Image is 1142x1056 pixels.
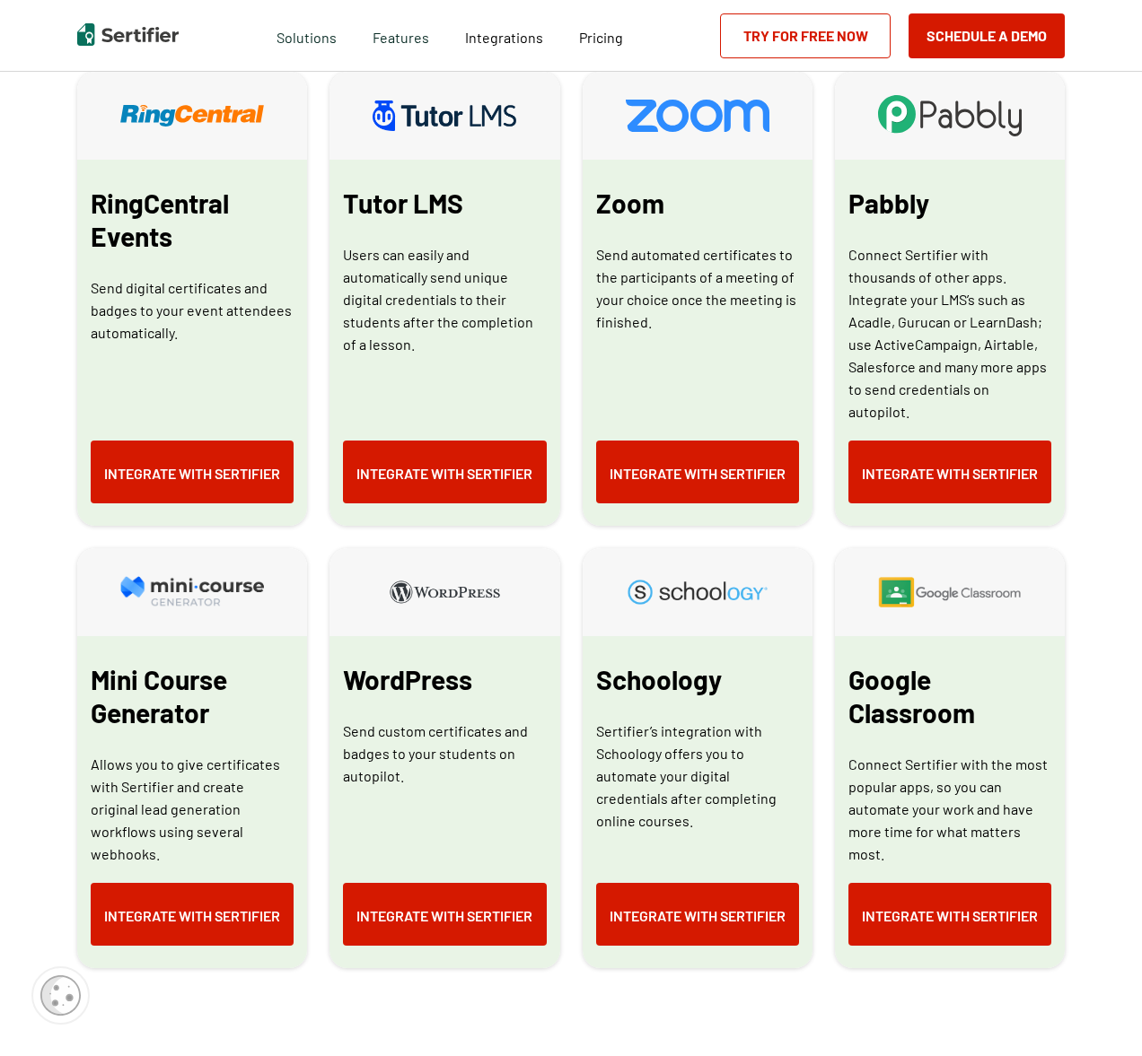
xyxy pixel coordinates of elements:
[77,23,179,46] img: Sertifier | Digital Credentialing Platform
[878,95,1022,135] img: Pabbly-integration
[120,105,264,127] img: RingCentral Events-integration
[91,753,294,865] p: Allows you to give certificates with Sertifier and create original lead generation workflows usin...
[91,663,294,729] span: Mini Course Generator
[579,24,623,47] a: Pricing
[596,243,799,333] p: Send automated certificates to the participants of a meeting of your choice once the meeting is f...
[848,441,1051,503] a: Integrate with Sertifier
[848,243,1051,423] p: Connect Sertifier with thousands of other apps. Integrate your LMS’s such as Acadle, Gurucan or L...
[40,975,81,1016] img: Cookie Popup Icon
[343,883,546,946] a: Integrate with Sertifier
[465,29,543,46] span: Integrations
[91,441,294,503] a: Integrate with Sertifier
[720,13,891,58] a: Try for Free Now
[343,187,463,220] span: Tutor LMS
[373,24,429,47] span: Features
[1052,970,1142,1056] iframe: Chat Widget
[848,883,1051,946] a: Integrate with Sertifier
[878,577,1022,607] img: Google Classroom-integration
[277,24,337,47] span: Solutions
[373,100,516,130] img: Tutor LMS-integration
[343,441,546,503] a: Integrate with Sertifier
[596,883,799,946] a: Integrate with Sertifier
[91,883,294,946] a: Integrate with Sertifier
[343,720,546,787] p: Send custom certificates and badges to your students on autopilot.
[465,24,543,47] a: Integrations
[579,29,623,46] span: Pricing
[909,13,1065,58] button: Schedule a Demo
[848,753,1051,865] p: Connect Sertifier with the most popular apps, so you can automate your work and have more time fo...
[596,441,799,503] a: Integrate with Sertifier
[120,576,264,608] img: Mini Course Generator-integration
[343,243,546,355] p: Users can easily and automatically send unique digital credentials to their students after the co...
[596,187,664,220] span: Zoom
[596,720,799,832] p: Sertifier’s integration with Schoology offers you to automate your digital credentials after comp...
[91,187,294,253] span: RingCentral Events
[379,570,511,615] img: WordPress-integration
[91,276,294,344] p: Send digital certificates and badges to your event attendees automatically.
[848,663,1051,729] span: Google Classroom
[848,187,929,220] span: Pabbly
[343,663,472,696] span: WordPress
[626,100,769,132] img: Zoom-integration
[596,663,722,696] span: Schoology
[626,578,769,607] img: Schoology-integration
